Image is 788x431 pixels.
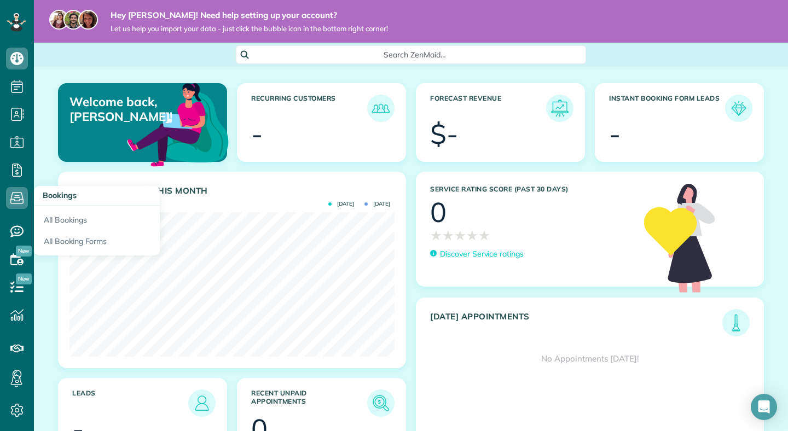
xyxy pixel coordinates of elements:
[111,24,388,33] span: Let us help you import your data - just click the bubble icon in the bottom right corner!
[34,206,160,231] a: All Bookings
[430,120,458,148] div: $-
[549,97,571,119] img: icon_forecast_revenue-8c13a41c7ed35a8dcfafea3cbb826a0462acb37728057bba2d056411b612bbbe.png
[72,389,188,417] h3: Leads
[466,226,478,245] span: ★
[111,10,388,21] strong: Hey [PERSON_NAME]! Need help setting up your account?
[430,185,633,193] h3: Service Rating score (past 30 days)
[16,273,32,284] span: New
[430,226,442,245] span: ★
[251,120,263,148] div: -
[328,201,354,207] span: [DATE]
[430,248,524,260] a: Discover Service ratings
[72,186,395,196] h3: Actual Revenue this month
[416,336,763,381] div: No Appointments [DATE]!
[454,226,466,245] span: ★
[191,392,213,414] img: icon_leads-1bed01f49abd5b7fead27621c3d59655bb73ed531f8eeb49469d10e621d6b896.png
[430,312,722,336] h3: [DATE] Appointments
[609,95,725,122] h3: Instant Booking Form Leads
[78,10,98,30] img: michelle-19f622bdf1676172e81f8f8fba1fb50e276960ebfe0243fe18214015130c80e4.jpg
[609,120,621,148] div: -
[69,95,172,124] p: Welcome back, [PERSON_NAME]!
[370,392,392,414] img: icon_unpaid_appointments-47b8ce3997adf2238b356f14209ab4cced10bd1f174958f3ca8f1d0dd7fffeee.png
[251,389,367,417] h3: Recent unpaid appointments
[442,226,454,245] span: ★
[63,10,83,30] img: jorge-587dff0eeaa6aab1f244e6dc62b8924c3b6ad411094392a53c71c6c4a576187d.jpg
[364,201,390,207] span: [DATE]
[34,231,160,256] a: All Booking Forms
[43,190,77,200] span: Bookings
[751,394,777,420] div: Open Intercom Messenger
[125,71,231,177] img: dashboard_welcome-42a62b7d889689a78055ac9021e634bf52bae3f8056760290aed330b23ab8690.png
[16,246,32,257] span: New
[728,97,750,119] img: icon_form_leads-04211a6a04a5b2264e4ee56bc0799ec3eb69b7e499cbb523a139df1d13a81ae0.png
[430,199,447,226] div: 0
[440,248,524,260] p: Discover Service ratings
[725,312,747,334] img: icon_todays_appointments-901f7ab196bb0bea1936b74009e4eb5ffbc2d2711fa7634e0d609ed5ef32b18b.png
[49,10,69,30] img: maria-72a9807cf96188c08ef61303f053569d2e2a8a1cde33d635c8a3ac13582a053d.jpg
[251,95,367,122] h3: Recurring Customers
[478,226,490,245] span: ★
[430,95,546,122] h3: Forecast Revenue
[370,97,392,119] img: icon_recurring_customers-cf858462ba22bcd05b5a5880d41d6543d210077de5bb9ebc9590e49fd87d84ed.png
